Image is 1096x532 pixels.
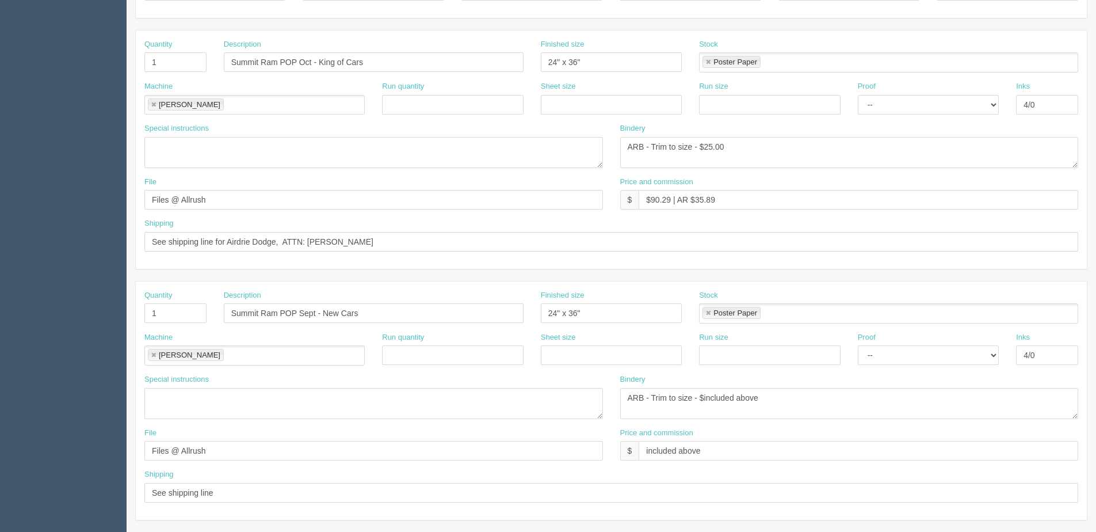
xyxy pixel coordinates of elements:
[699,81,728,92] label: Run size
[159,101,220,108] div: [PERSON_NAME]
[382,81,424,92] label: Run quantity
[620,190,639,210] div: $
[620,177,693,188] label: Price and commission
[382,332,424,343] label: Run quantity
[144,177,156,188] label: File
[1016,81,1030,92] label: Inks
[713,309,757,317] div: Poster Paper
[713,58,757,66] div: Poster Paper
[699,332,728,343] label: Run size
[144,469,174,480] label: Shipping
[144,218,174,229] label: Shipping
[144,81,173,92] label: Machine
[620,123,646,134] label: Bindery
[858,332,876,343] label: Proof
[224,39,261,50] label: Description
[144,374,209,385] label: Special instructions
[620,428,693,439] label: Price and commission
[159,351,220,359] div: [PERSON_NAME]
[699,290,718,301] label: Stock
[858,81,876,92] label: Proof
[144,123,209,134] label: Special instructions
[224,290,261,301] label: Description
[541,39,585,50] label: Finished size
[620,388,1079,419] textarea: ARB - Trim to size - $included above
[541,290,585,301] label: Finished size
[144,290,172,301] label: Quantity
[1016,332,1030,343] label: Inks
[144,428,156,439] label: File
[620,137,1079,168] textarea: ARB - Trim to size - $25.00
[620,374,646,385] label: Bindery
[699,39,718,50] label: Stock
[144,39,172,50] label: Quantity
[620,441,639,461] div: $
[541,332,576,343] label: Sheet size
[541,81,576,92] label: Sheet size
[144,332,173,343] label: Machine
